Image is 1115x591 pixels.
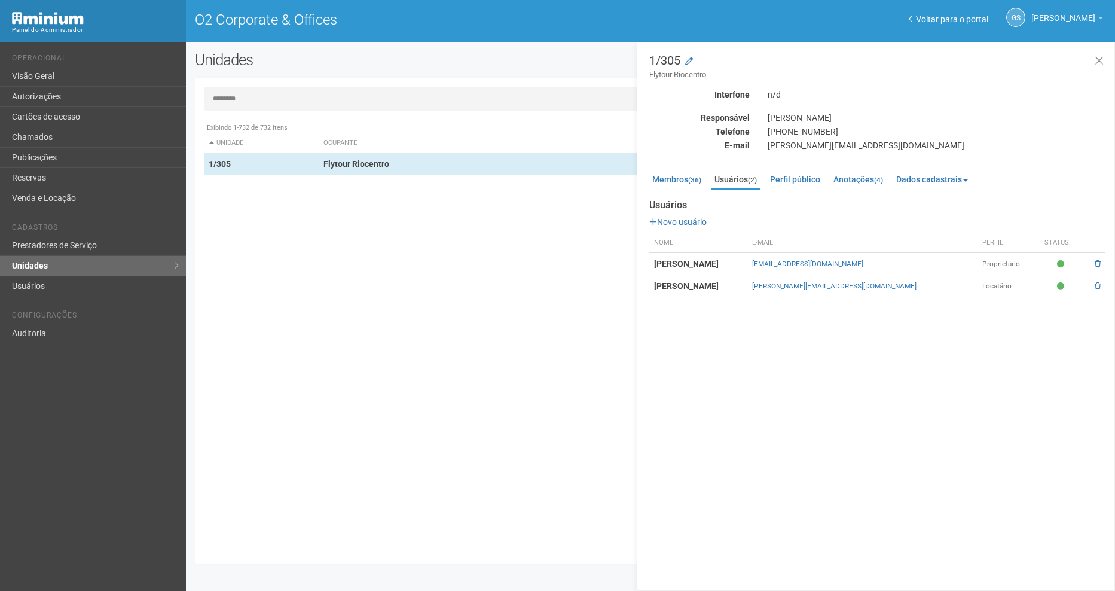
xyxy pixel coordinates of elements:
div: Painel do Administrador [12,25,177,35]
th: Perfil [977,233,1040,253]
div: E-mail [640,140,759,151]
div: Telefone [640,126,759,137]
th: Status [1040,233,1085,253]
strong: 1/305 [209,159,231,169]
a: [EMAIL_ADDRESS][DOMAIN_NAME] [752,260,863,268]
th: E-mail [747,233,977,253]
a: Membros(36) [649,170,704,188]
a: Modificar a unidade [685,56,693,68]
li: Operacional [12,54,177,66]
a: [PERSON_NAME] [1031,15,1103,25]
div: Interfone [640,89,759,100]
small: (2) [748,176,757,184]
a: Usuários(2) [711,170,760,190]
h1: O2 Corporate & Offices [195,12,641,28]
span: Ativo [1057,259,1067,269]
a: Novo usuário [649,217,707,227]
a: Anotações(4) [830,170,886,188]
th: Ocupante: activate to sort column ascending [319,133,713,153]
strong: Usuários [649,200,1105,211]
div: Responsável [640,112,759,123]
small: (36) [688,176,701,184]
td: Locatário [977,275,1040,297]
div: Exibindo 1-732 de 732 itens [204,123,1097,133]
span: Ativo [1057,281,1067,291]
div: [PERSON_NAME] [759,112,1114,123]
a: GS [1006,8,1025,27]
a: Dados cadastrais [893,170,971,188]
div: n/d [759,89,1114,100]
small: Flytour Riocentro [649,69,1105,80]
strong: [PERSON_NAME] [654,281,719,291]
img: Minium [12,12,84,25]
span: Gabriela Souza [1031,2,1095,23]
a: Perfil público [767,170,823,188]
th: Unidade: activate to sort column descending [204,133,319,153]
th: Nome [649,233,747,253]
a: [PERSON_NAME][EMAIL_ADDRESS][DOMAIN_NAME] [752,282,917,290]
strong: [PERSON_NAME] [654,259,719,269]
h2: Unidades [195,51,564,69]
a: Voltar para o portal [909,14,988,24]
li: Configurações [12,311,177,324]
li: Cadastros [12,223,177,236]
div: [PERSON_NAME][EMAIL_ADDRESS][DOMAIN_NAME] [759,140,1114,151]
strong: Flytour Riocentro [323,159,389,169]
div: [PHONE_NUMBER] [759,126,1114,137]
td: Proprietário [977,253,1040,275]
small: (4) [874,176,883,184]
h3: 1/305 [649,54,1105,80]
